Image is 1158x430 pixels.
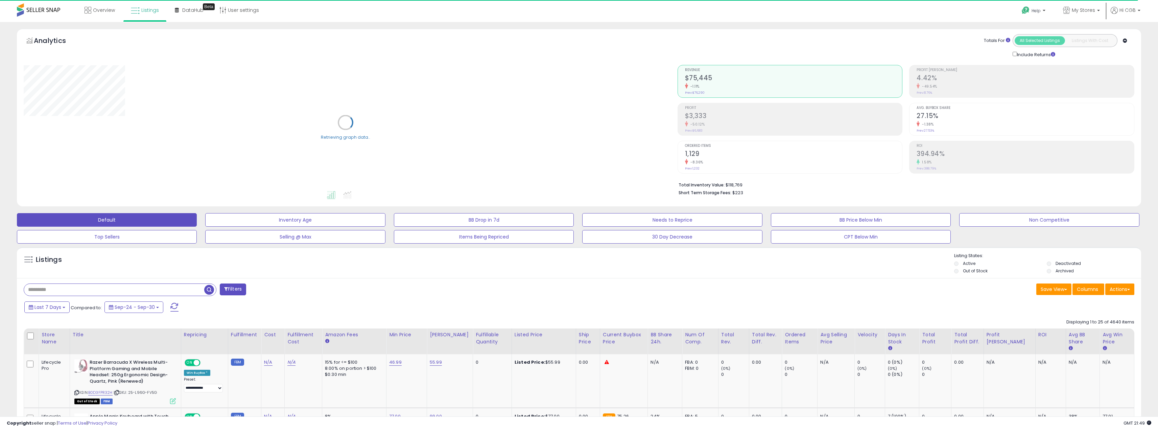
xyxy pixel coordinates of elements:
a: 55.99 [430,359,442,366]
button: Items Being Repriced [394,230,574,244]
b: Total Inventory Value: [679,182,725,188]
span: My Stores [1072,7,1095,14]
div: FBA: 0 [685,359,713,365]
small: (0%) [888,366,897,371]
button: Inventory Age [205,213,385,227]
div: Displaying 1 to 25 of 4640 items [1066,319,1134,325]
div: Amazon Fees [325,331,383,338]
div: 0 [785,371,817,378]
span: Ordered Items [685,144,902,148]
div: N/A [1103,359,1129,365]
div: N/A [820,359,849,365]
div: Fulfillable Quantity [476,331,509,345]
h5: Listings [36,255,62,265]
span: ON [185,414,194,420]
div: 0 [785,413,817,420]
a: 46.99 [389,359,402,366]
span: $223 [732,189,743,196]
small: Amazon Fees. [325,338,329,344]
span: Hi CGB [1119,7,1136,14]
small: Prev: 1,232 [685,166,700,171]
small: FBM [231,359,244,366]
small: FBM [231,413,244,420]
button: BB Drop in 7d [394,213,574,227]
div: 24% [651,413,677,420]
small: Prev: 27.53% [917,129,934,133]
li: $118,769 [679,180,1129,188]
div: Total Rev. Diff. [752,331,779,345]
div: N/A [1038,413,1061,420]
span: Last 7 Days [34,304,61,311]
button: Last 7 Days [24,301,70,313]
div: N/A [1038,359,1061,365]
div: N/A [987,359,1030,365]
span: Profit [PERSON_NAME] [917,68,1134,72]
div: Repricing [184,331,225,338]
div: Velocity [857,331,882,338]
h5: Analytics [34,36,79,47]
div: 0.00 [954,413,978,420]
div: Tooltip anchor [203,3,215,10]
div: ASIN: [74,359,176,403]
div: Current Buybox Price [603,331,645,345]
button: Non Competitive [959,213,1139,227]
label: Active [963,261,975,266]
small: Prev: 8.76% [917,91,932,95]
div: Ship Price [579,331,597,345]
div: 0 [785,359,817,365]
small: (0%) [721,366,731,371]
div: Cost [264,331,282,338]
div: 77.01 [1103,413,1134,420]
small: Prev: $6,683 [685,129,703,133]
small: Prev: 388.79% [917,166,936,171]
a: N/A [287,359,296,366]
div: 38% [1069,413,1100,420]
button: Filters [220,284,246,295]
small: 1.58% [920,160,932,165]
div: Total Profit [922,331,948,345]
b: Listed Price: [515,359,545,365]
div: 0.00 [579,359,595,365]
div: Ordered Items [785,331,814,345]
h2: 394.94% [917,150,1134,159]
div: N/A [651,359,677,365]
div: 0 [857,371,885,378]
div: Listed Price [515,331,573,338]
p: Listing States: [954,253,1141,259]
div: Win BuyBox * [184,370,210,376]
div: 8.00% on portion > $100 [325,365,381,371]
div: 0 [476,359,506,365]
span: Sep-24 - Sep-30 [115,304,155,311]
div: 0 [721,371,749,378]
div: 0 (0%) [888,371,919,378]
div: N/A [987,413,1030,420]
button: Actions [1105,284,1134,295]
h2: 4.42% [917,74,1134,83]
div: Retrieving graph data.. [321,134,370,140]
div: Lifecycle Pro [42,413,65,426]
span: Help [1032,8,1041,14]
span: FBM [101,399,113,404]
div: 0 (0%) [888,359,919,365]
span: Revenue [685,68,902,72]
div: 7 (100%) [888,413,919,420]
a: Privacy Policy [88,420,117,426]
a: Hi CGB [1111,7,1140,22]
small: Days In Stock. [888,345,892,352]
small: -49.54% [920,84,937,89]
small: FBA [603,413,615,421]
div: BB Share 24h. [651,331,679,345]
a: B0D3FPR32H [88,390,113,395]
div: 0 [857,359,885,365]
button: Save View [1036,284,1071,295]
div: Total Profit Diff. [954,331,980,345]
a: N/A [264,413,272,420]
div: 0 [721,359,749,365]
button: Selling @ Max [205,230,385,244]
span: OFF [199,360,210,366]
span: Compared to: [71,304,102,311]
span: Avg. Buybox Share [917,106,1134,110]
div: 0 [922,359,951,365]
h2: $75,445 [685,74,902,83]
div: Lifecycle Pro [42,359,65,371]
